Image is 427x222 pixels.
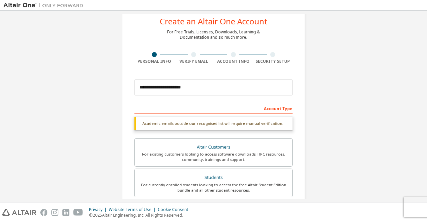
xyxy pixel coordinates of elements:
[253,59,293,64] div: Security Setup
[89,212,192,218] p: © 2025 Altair Engineering, Inc. All Rights Reserved.
[139,152,288,162] div: For existing customers looking to access software downloads, HPC resources, community, trainings ...
[3,2,87,9] img: Altair One
[62,209,69,216] img: linkedin.svg
[174,59,214,64] div: Verify Email
[109,207,158,212] div: Website Terms of Use
[139,173,288,182] div: Students
[89,207,109,212] div: Privacy
[134,103,293,114] div: Account Type
[158,207,192,212] div: Cookie Consent
[134,117,293,130] div: Academic emails outside our recognised list will require manual verification.
[40,209,47,216] img: facebook.svg
[2,209,36,216] img: altair_logo.svg
[160,17,268,25] div: Create an Altair One Account
[213,59,253,64] div: Account Info
[139,143,288,152] div: Altair Customers
[134,59,174,64] div: Personal Info
[73,209,83,216] img: youtube.svg
[167,29,260,40] div: For Free Trials, Licenses, Downloads, Learning & Documentation and so much more.
[51,209,58,216] img: instagram.svg
[139,182,288,193] div: For currently enrolled students looking to access the free Altair Student Edition bundle and all ...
